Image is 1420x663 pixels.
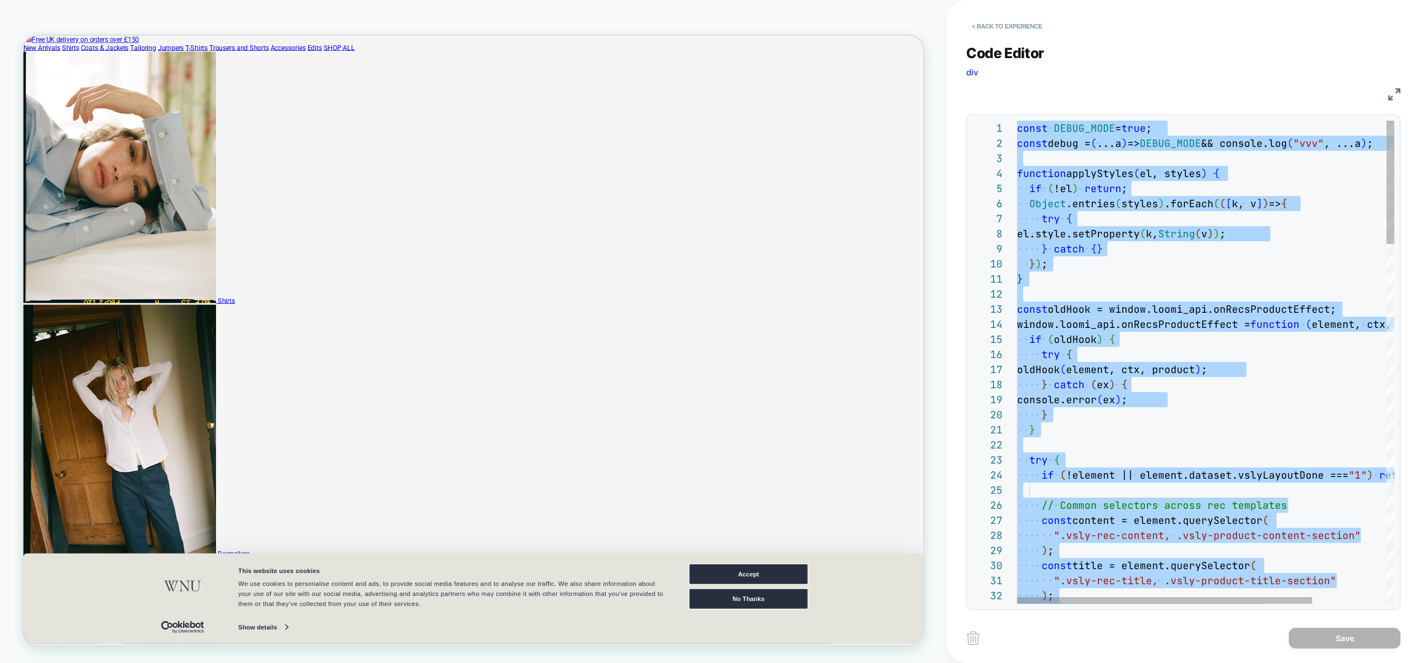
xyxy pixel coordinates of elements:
[1066,167,1134,180] span: applyStyles
[1042,469,1054,481] span: if
[972,347,1002,362] div: 16
[1213,197,1220,210] span: (
[1042,212,1060,225] span: try
[1042,589,1048,602] span: )
[1048,303,1336,316] span: oldHook = window.loomi_api.onRecsProductEffect;
[1388,88,1400,101] img: fullscreen
[972,468,1002,483] div: 24
[1048,544,1054,557] span: ;
[972,271,1002,287] div: 11
[972,573,1002,588] div: 31
[1085,182,1121,195] span: return
[1140,227,1146,240] span: (
[1048,589,1054,602] span: ;
[972,498,1002,513] div: 26
[1042,242,1048,255] span: }
[1121,182,1128,195] span: ;
[1066,363,1195,376] span: element, ctx, product
[1042,348,1060,361] span: try
[179,11,214,21] a: Jumpers
[1029,182,1042,195] span: if
[966,631,980,645] img: delete
[1066,348,1072,361] span: {
[1121,393,1128,406] span: ;
[1029,257,1035,270] span: }
[1017,122,1048,135] span: const
[1134,167,1140,180] span: (
[1097,242,1103,255] span: }
[142,11,177,21] a: Tailoring
[1042,378,1048,391] span: }
[1324,137,1361,150] span: , ...a
[259,348,282,359] span: Shirts
[1017,167,1066,180] span: function
[1029,197,1066,210] span: Object
[1289,628,1400,648] button: Save
[972,196,1002,211] div: 6
[1017,303,1048,316] span: const
[1048,333,1054,346] span: (
[1017,273,1023,285] span: }
[1146,227,1158,240] span: k,
[1263,514,1269,527] span: (
[966,67,978,78] span: div
[972,407,1002,422] div: 20
[1250,559,1256,572] span: (
[1140,137,1201,150] span: DEBUG_MODE
[400,11,442,21] a: SHOP ALL
[972,362,1002,377] div: 17
[1060,363,1066,376] span: (
[1367,469,1373,481] span: )
[972,452,1002,468] div: 23
[972,528,1002,543] div: 28
[1207,227,1213,240] span: )
[1195,363,1201,376] span: )
[1121,378,1128,391] span: {
[1029,423,1035,436] span: }
[1054,182,1072,195] span: !el
[972,558,1002,573] div: 30
[972,166,1002,181] div: 4
[1066,197,1115,210] span: .entries
[1072,559,1250,572] span: title = element.querySelector
[972,211,1002,226] div: 7
[1097,333,1103,346] span: )
[1042,544,1048,557] span: )
[972,121,1002,136] div: 1
[1042,257,1048,270] span: ;
[972,543,1002,558] div: 29
[1072,514,1263,527] span: content = element.querySelector
[1097,137,1121,150] span: ...a
[1293,137,1324,150] span: "vvv"
[1281,197,1287,210] span: {
[1054,574,1336,587] span: ".vsly-rec-title, .vsly-product-title-section"
[1035,257,1042,270] span: )
[1054,333,1097,346] span: oldHook
[1232,197,1256,210] span: k, v
[1054,454,1060,466] span: {
[1256,197,1263,210] span: ]
[1158,227,1195,240] span: String
[1306,318,1312,331] span: (
[1060,469,1066,481] span: (
[1121,137,1128,150] span: )
[972,603,1002,618] div: 33
[1361,137,1367,150] span: )
[1349,469,1367,481] span: "1"
[1103,393,1115,406] span: ex
[972,317,1002,332] div: 14
[378,11,398,21] a: Edits
[1367,137,1373,150] span: ;
[1146,122,1152,135] span: ;
[1066,212,1072,225] span: {
[1269,197,1281,210] span: =>
[76,11,140,21] a: Coats & Jackets
[966,45,1044,61] span: Code Editor
[1201,227,1207,240] span: v
[1029,333,1042,346] span: if
[972,151,1002,166] div: 3
[1054,529,1361,542] span: ".vsly-rec-content, .vsly-product-content-section"
[1213,227,1220,240] span: )
[51,11,74,21] a: Shirts
[1029,454,1048,466] span: try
